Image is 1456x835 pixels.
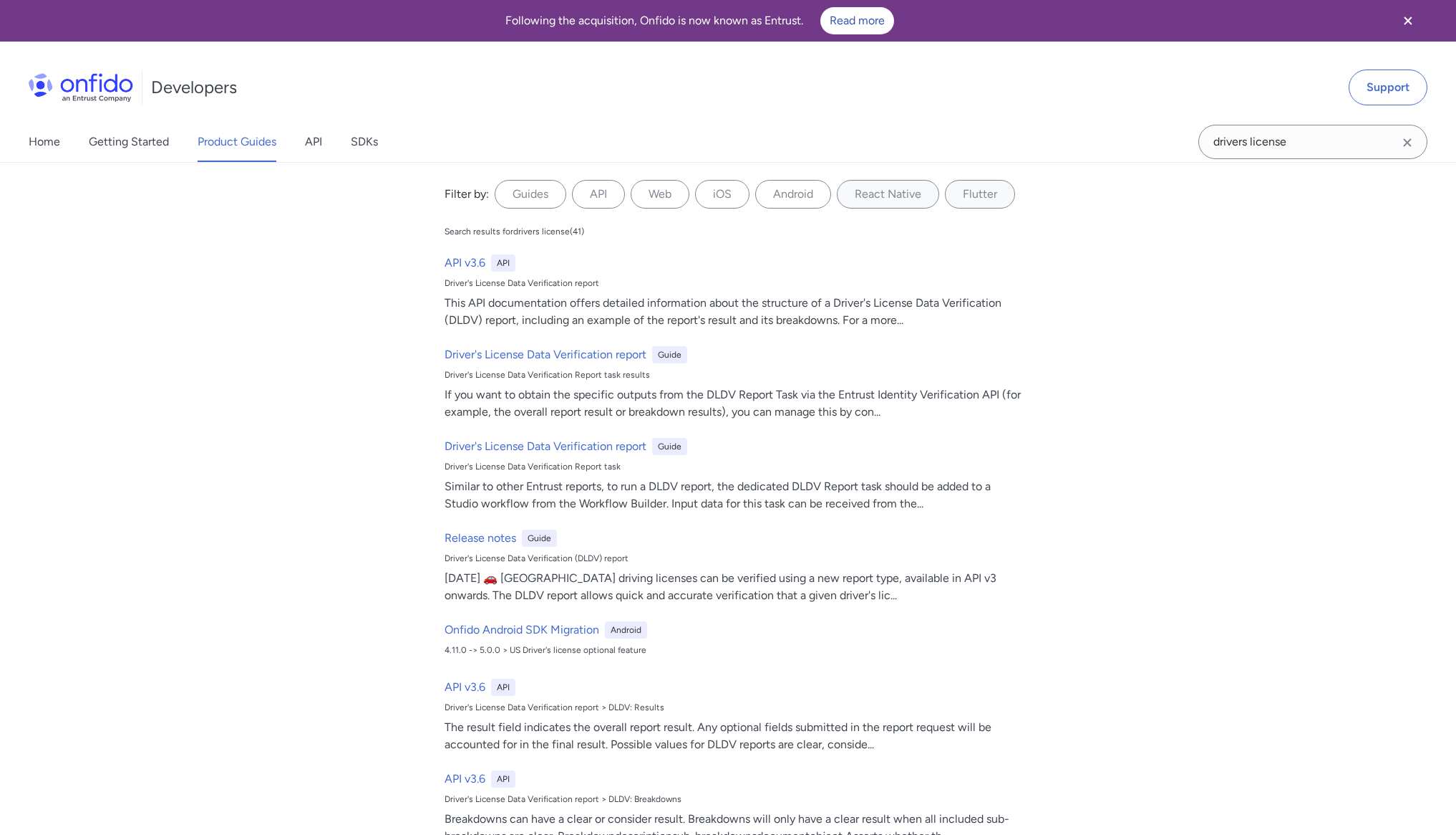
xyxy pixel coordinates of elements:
a: Driver's License Data Verification reportGuideDriver's License Data Verification Report task resu... [439,340,1029,426]
a: Product Guides [198,122,276,162]
div: This API documentation offers detailed information about the structure of a Driver's License Data... [445,295,1023,329]
div: Driver's License Data Verification (DLDV) report [445,553,1023,564]
a: Home [29,122,60,162]
div: Filter by: [445,186,489,203]
label: iOS [695,180,749,209]
a: Release notesGuideDriver's License Data Verification (DLDV) report[DATE] 🚗 [GEOGRAPHIC_DATA] driv... [439,524,1029,610]
div: Driver's License Data Verification report > DLDV: Breakdowns [445,793,1023,805]
label: API [572,180,625,209]
a: Getting Started [89,122,169,162]
div: Driver's License Data Verification report > DLDV: Results [445,702,1023,713]
a: API v3.6APIDriver's License Data Verification reportThis API documentation offers detailed inform... [439,249,1029,335]
div: Guide [652,346,687,363]
h6: API v3.6 [445,254,485,272]
svg: Close banner [1399,12,1417,29]
div: Guide [652,438,687,455]
a: Driver's License Data Verification reportGuideDriver's License Data Verification Report taskSimil... [439,432,1029,518]
label: Android [755,180,831,209]
input: Onfido search input field [1198,125,1427,159]
div: [DATE] 🚗 [GEOGRAPHIC_DATA] driving licenses can be verified using a new report type, available in... [445,570,1023,604]
label: Flutter [945,180,1015,209]
div: API [491,254,515,272]
h6: Release notes [445,530,516,547]
a: API [305,122,322,162]
div: 4.11.0 -> 5.0.0 > US Driver's license optional feature [445,644,1023,656]
a: SDKs [351,122,378,162]
div: Following the acquisition, Onfido is now known as Entrust. [17,7,1382,34]
div: Driver's License Data Verification report [445,277,1023,289]
div: Search results for drivers license ( 41 ) [445,226,584,237]
label: Web [631,180,689,209]
div: Driver's License Data Verification Report task [445,461,1023,472]
h6: Onfido Android SDK Migration [445,621,599,639]
button: Close banner [1382,3,1435,39]
div: API [491,770,515,788]
a: Support [1349,70,1427,105]
h6: Driver's License Data Verification report [445,438,646,455]
h6: Driver's License Data Verification report [445,346,646,363]
div: Android [605,621,647,639]
a: API v3.6APIDriver's License Data Verification report > DLDV: ResultsThe result field indicates th... [439,673,1029,759]
img: Onfido Logo [29,73,133,102]
h6: API v3.6 [445,679,485,696]
div: Similar to other Entrust reports, to run a DLDV report, the dedicated DLDV Report task should be ... [445,478,1023,512]
label: React Native [837,180,939,209]
a: Onfido Android SDK MigrationAndroid4.11.0 -> 5.0.0 > US Driver's license optional feature [439,616,1029,667]
h1: Developers [151,76,237,99]
a: Read more [820,7,894,34]
label: Guides [495,180,566,209]
h6: API v3.6 [445,770,485,788]
div: API [491,679,515,696]
div: Driver's License Data Verification Report task results [445,369,1023,381]
div: If you want to obtain the specific outputs from the DLDV Report Task via the Entrust Identity Ver... [445,386,1023,421]
div: The result field indicates the overall report result. Any optional fields submitted in the report... [445,719,1023,753]
div: Guide [522,530,557,547]
svg: Clear search field button [1399,134,1416,151]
